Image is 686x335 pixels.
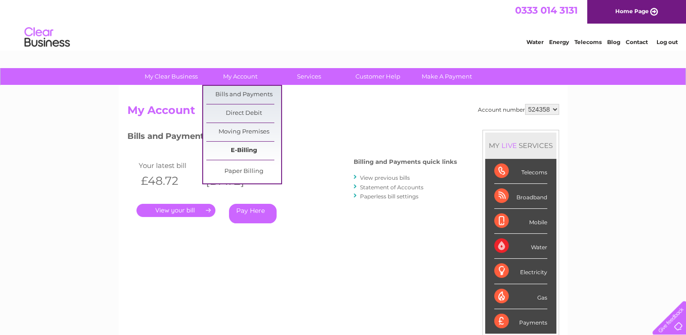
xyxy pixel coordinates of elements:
a: Log out [656,39,677,45]
a: Pay Here [229,204,277,223]
h3: Bills and Payments [127,130,457,146]
a: Contact [626,39,648,45]
a: Paperless bill settings [360,193,418,200]
a: My Clear Business [134,68,209,85]
a: My Account [203,68,277,85]
div: MY SERVICES [485,133,556,158]
th: £48.72 [136,172,202,190]
div: Electricity [494,259,547,284]
div: LIVE [500,141,519,150]
h2: My Account [127,104,559,121]
a: . [136,204,215,217]
div: Broadband [494,184,547,209]
a: Direct Debit [206,104,281,123]
a: Telecoms [574,39,602,45]
a: Water [526,39,544,45]
th: [DATE] [201,172,267,190]
div: Account number [478,104,559,115]
a: Paper Billing [206,163,281,181]
div: Clear Business is a trading name of Verastar Limited (registered in [GEOGRAPHIC_DATA] No. 3667643... [129,5,558,44]
a: View previous bills [360,174,410,181]
div: Gas [494,284,547,309]
td: Your latest bill [136,159,202,172]
a: Services [272,68,346,85]
a: Blog [607,39,620,45]
a: Moving Premises [206,123,281,141]
div: Telecoms [494,159,547,184]
div: Payments [494,309,547,334]
td: Invoice date [201,159,267,172]
a: Bills and Payments [206,86,281,104]
a: Statement of Accounts [360,184,423,191]
img: logo.png [24,24,70,51]
a: Customer Help [341,68,415,85]
h4: Billing and Payments quick links [354,158,457,165]
a: Make A Payment [409,68,484,85]
div: Mobile [494,209,547,234]
div: Water [494,234,547,259]
a: E-Billing [206,142,281,160]
a: Energy [549,39,569,45]
a: 0333 014 3131 [515,5,578,16]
